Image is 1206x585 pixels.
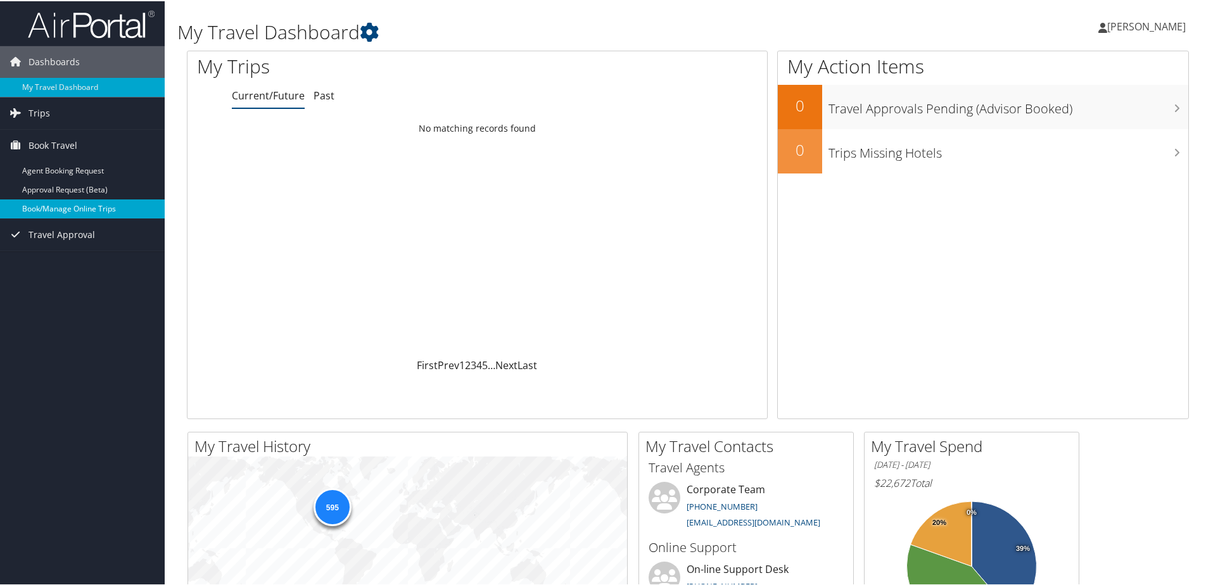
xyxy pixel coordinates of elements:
a: [PHONE_NUMBER] [687,500,758,511]
h6: [DATE] - [DATE] [874,458,1069,470]
h2: My Travel Contacts [645,434,853,456]
a: 3 [471,357,476,371]
img: airportal-logo.png [28,8,155,38]
h2: 0 [778,138,822,160]
span: Trips [29,96,50,128]
a: Prev [438,357,459,371]
a: 1 [459,357,465,371]
h2: 0 [778,94,822,115]
a: [PERSON_NAME] [1098,6,1198,44]
h3: Trips Missing Hotels [828,137,1188,161]
h2: My Travel History [194,434,627,456]
tspan: 39% [1016,544,1030,551]
h1: My Action Items [778,52,1188,79]
div: 595 [313,487,351,525]
span: … [488,357,495,371]
span: Dashboards [29,45,80,77]
h6: Total [874,475,1069,489]
a: Last [517,357,537,371]
a: Next [495,357,517,371]
h3: Travel Agents [649,458,844,475]
a: 0Travel Approvals Pending (Advisor Booked) [778,84,1188,128]
li: Corporate Team [642,481,850,532]
span: [PERSON_NAME] [1107,18,1186,32]
a: 0Trips Missing Hotels [778,128,1188,172]
span: $22,672 [874,475,910,489]
tspan: 0% [967,508,977,515]
a: First [417,357,438,371]
h3: Online Support [649,538,844,555]
a: Past [314,87,334,101]
h3: Travel Approvals Pending (Advisor Booked) [828,92,1188,116]
h2: My Travel Spend [871,434,1079,456]
span: Travel Approval [29,218,95,249]
tspan: 20% [932,518,946,525]
a: 2 [465,357,471,371]
a: [EMAIL_ADDRESS][DOMAIN_NAME] [687,515,820,527]
h1: My Travel Dashboard [177,18,858,44]
h1: My Trips [197,52,516,79]
td: No matching records found [187,116,767,139]
a: 5 [482,357,488,371]
a: Current/Future [232,87,305,101]
span: Book Travel [29,129,77,160]
a: 4 [476,357,482,371]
